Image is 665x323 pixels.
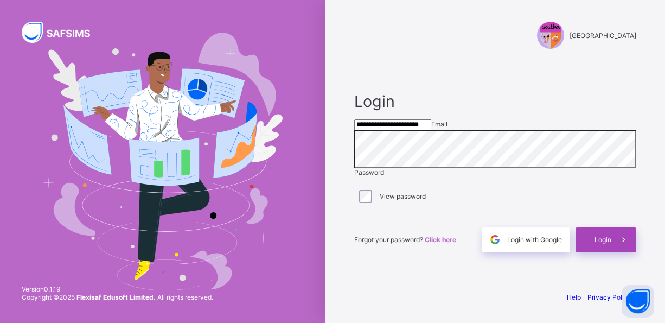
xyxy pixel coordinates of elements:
a: Help [567,293,581,301]
button: Open asap [622,285,654,318]
span: Login with Google [507,236,562,244]
span: Login [594,236,611,244]
span: Email [431,120,447,128]
label: View password [380,192,426,200]
span: [GEOGRAPHIC_DATA] [570,31,636,40]
span: Copyright © 2025 All rights reserved. [22,293,213,301]
a: Privacy Policy [587,293,631,301]
a: Click here [425,236,456,244]
img: google.396cfc9801f0270233282035f929180a.svg [489,233,501,246]
span: Login [354,92,636,111]
img: SAFSIMS Logo [22,22,103,43]
span: Forgot your password? [354,236,456,244]
span: Password [354,168,384,176]
img: Hero Image [43,33,283,291]
strong: Flexisaf Edusoft Limited. [76,293,156,301]
span: Version 0.1.19 [22,285,213,293]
